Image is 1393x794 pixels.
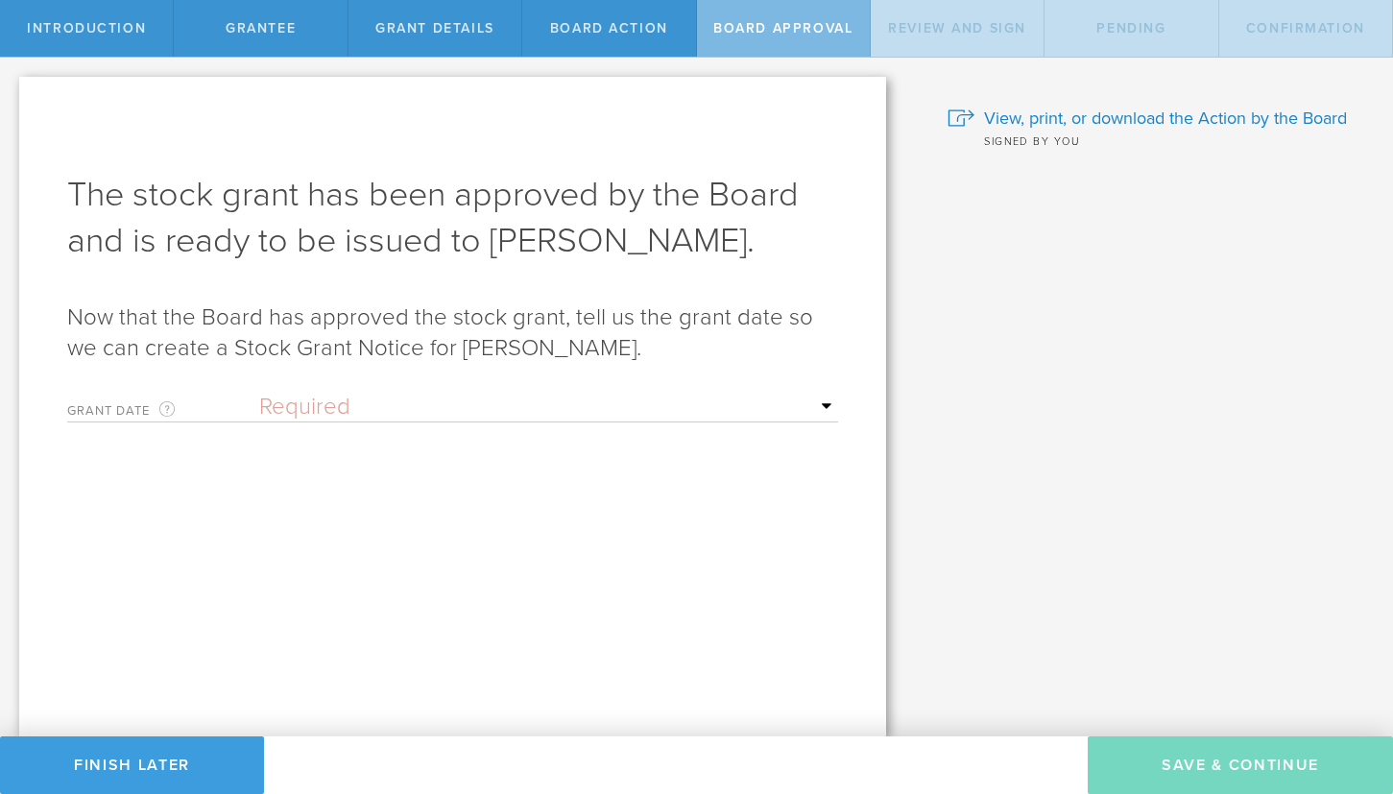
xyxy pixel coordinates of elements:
span: Board Approval [713,20,853,36]
span: Introduction [27,20,146,36]
span: Grant Details [375,20,494,36]
span: Board Action [550,20,668,36]
button: Save & Continue [1088,736,1393,794]
h1: The stock grant has been approved by the Board and is ready to be issued to [PERSON_NAME]. [67,172,838,264]
label: Grant Date [67,399,259,421]
span: Pending [1096,20,1165,36]
span: Review and Sign [888,20,1026,36]
div: Signed by you [948,131,1364,150]
span: Confirmation [1246,20,1365,36]
span: View, print, or download the Action by the Board [984,106,1347,131]
p: Now that the Board has approved the stock grant, tell us the grant date so we can create a Stock ... [67,302,838,364]
span: Grantee [226,20,296,36]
